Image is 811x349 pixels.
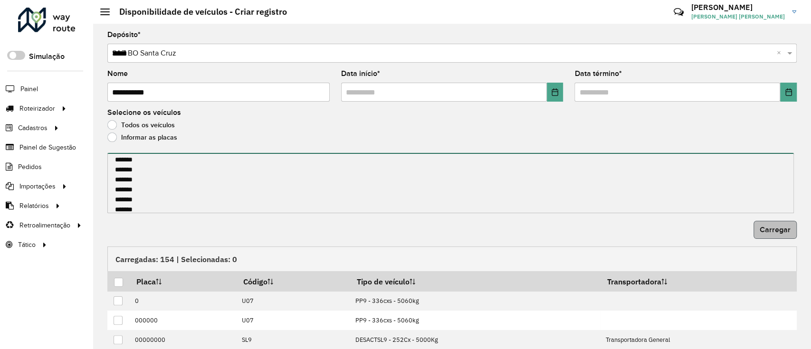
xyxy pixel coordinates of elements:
td: U07 [237,311,350,330]
span: Cadastros [18,123,48,133]
span: Relatórios [19,201,49,211]
h2: Disponibilidade de veículos - Criar registro [110,7,287,17]
span: Tático [18,240,36,250]
div: Carregadas: 154 | Selecionadas: 0 [107,246,797,271]
td: U07 [237,292,350,311]
label: Todos os veículos [107,120,175,130]
td: 0 [130,292,237,311]
th: Transportadora [601,271,797,291]
label: Nome [107,68,128,79]
span: Painel de Sugestão [19,142,76,152]
th: Placa [130,271,237,291]
span: Carregar [760,226,791,234]
label: Data início [341,68,380,79]
span: Painel [20,84,38,94]
span: Pedidos [18,162,42,172]
label: Selecione os veículos [107,107,181,118]
td: PP9 - 336cxs - 5060kg [350,311,600,330]
span: Roteirizador [19,104,55,113]
button: Carregar [754,221,797,239]
span: [PERSON_NAME] [PERSON_NAME] [691,12,785,21]
th: Tipo de veículo [350,271,600,291]
span: Importações [19,181,56,191]
label: Data término [574,68,621,79]
th: Código [237,271,350,291]
a: Contato Rápido [668,2,689,22]
span: Retroalimentação [19,220,70,230]
label: Simulação [29,51,65,62]
span: Clear all [777,47,785,59]
label: Informar as placas [107,132,177,142]
button: Choose Date [547,83,563,102]
label: Depósito [107,29,141,40]
button: Choose Date [780,83,797,102]
h3: [PERSON_NAME] [691,3,785,12]
td: 000000 [130,311,237,330]
td: PP9 - 336cxs - 5060kg [350,292,600,311]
